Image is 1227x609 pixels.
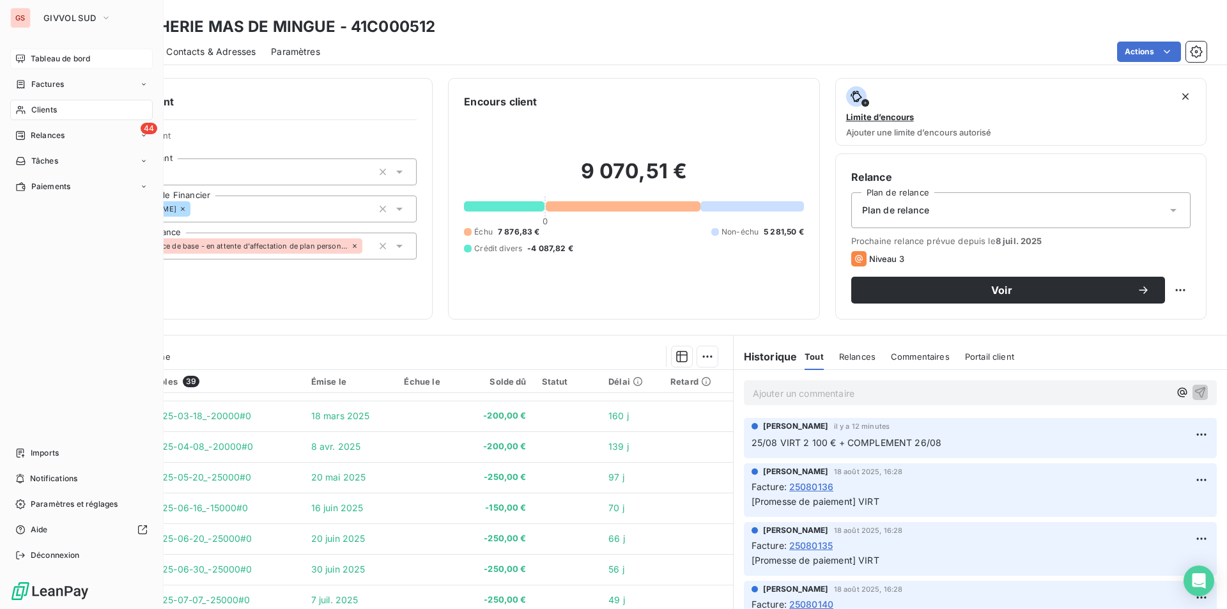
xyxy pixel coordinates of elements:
[851,169,1191,185] h6: Relance
[10,100,153,120] a: Clients
[835,78,1207,146] button: Limite d’encoursAjouter une limite d’encours autorisé
[608,564,624,574] span: 56 j
[608,502,624,513] span: 70 j
[98,502,248,513] span: 41C000512_2025-06-16_-15000#0
[468,563,526,576] span: -250,00 €
[10,443,153,463] a: Imports
[608,533,625,544] span: 66 j
[31,130,65,141] span: Relances
[996,236,1042,246] span: 8 juil. 2025
[98,441,253,452] span: 41C000512_2025-04-08_-20000#0
[10,520,153,540] a: Aide
[867,285,1137,295] span: Voir
[543,216,548,226] span: 0
[752,437,942,448] span: 25/08 VIRT 2 100 € + COMPLEMENT 26/08
[10,494,153,514] a: Paramètres et réglages
[141,123,157,134] span: 44
[98,564,252,574] span: 41C000512_2025-06-30_-25000#0
[752,480,787,493] span: Facture :
[846,112,914,122] span: Limite d’encours
[722,226,759,238] span: Non-échu
[98,410,251,421] span: 41C000512_2025-03-18_-20000#0
[31,155,58,167] span: Tâches
[1184,566,1214,596] div: Open Intercom Messenger
[404,376,452,387] div: Échue le
[10,125,153,146] a: 44Relances
[10,74,153,95] a: Factures
[752,555,879,566] span: [Promesse de paiement] VIRT
[10,176,153,197] a: Paiements
[468,594,526,606] span: -250,00 €
[362,240,373,252] input: Ajouter une valeur
[752,539,787,552] span: Facture :
[834,468,903,475] span: 18 août 2025, 16:28
[311,502,364,513] span: 16 juin 2025
[891,351,950,362] span: Commentaires
[789,480,833,493] span: 25080136
[98,533,252,544] span: 41C000512_2025-06-20_-25000#0
[43,13,96,23] span: GIVVOL SUD
[103,130,417,148] span: Propriétés Client
[77,94,417,109] h6: Informations client
[464,94,537,109] h6: Encours client
[474,243,522,254] span: Crédit divers
[608,472,624,482] span: 97 j
[869,254,904,264] span: Niveau 3
[1117,42,1181,62] button: Actions
[271,45,320,58] span: Paramètres
[468,410,526,422] span: -200,00 €
[752,496,879,507] span: [Promesse de paiement] VIRT
[464,158,803,197] h2: 9 070,51 €
[183,376,199,387] span: 39
[98,472,251,482] span: 41C000512_2025-05-20_-25000#0
[763,466,829,477] span: [PERSON_NAME]
[468,532,526,545] span: -250,00 €
[542,376,593,387] div: Statut
[10,49,153,69] a: Tableau de bord
[862,204,929,217] span: Plan de relance
[30,473,77,484] span: Notifications
[851,277,1165,304] button: Voir
[608,441,629,452] span: 139 j
[527,243,573,254] span: -4 087,82 €
[31,79,64,90] span: Factures
[474,226,493,238] span: Échu
[311,441,361,452] span: 8 avr. 2025
[734,349,798,364] h6: Historique
[31,181,70,192] span: Paiements
[670,376,725,387] div: Retard
[166,45,256,58] span: Contacts & Adresses
[311,594,359,605] span: 7 juil. 2025
[190,203,201,215] input: Ajouter une valeur
[608,410,629,421] span: 160 j
[311,533,366,544] span: 20 juin 2025
[98,376,295,387] div: Pièces comptables
[608,376,655,387] div: Délai
[965,351,1014,362] span: Portail client
[98,594,250,605] span: 41C000512_2025-07-07_-25000#0
[10,8,31,28] div: GS
[851,236,1191,246] span: Prochaine relance prévue depuis le
[311,472,366,482] span: 20 mai 2025
[834,585,903,593] span: 18 août 2025, 16:28
[468,376,526,387] div: Solde dû
[118,242,348,250] span: Plan de relance de base - en attente d'affectation de plan personnalisée
[31,104,57,116] span: Clients
[763,583,829,595] span: [PERSON_NAME]
[763,420,829,432] span: [PERSON_NAME]
[31,550,80,561] span: Déconnexion
[498,226,540,238] span: 7 876,83 €
[468,471,526,484] span: -250,00 €
[834,422,890,430] span: il y a 12 minutes
[764,226,804,238] span: 5 281,50 €
[789,539,833,552] span: 25080135
[31,498,118,510] span: Paramètres et réglages
[31,53,90,65] span: Tableau de bord
[10,581,89,601] img: Logo LeanPay
[31,447,59,459] span: Imports
[311,376,389,387] div: Émise le
[112,15,435,38] h3: BOUCHERIE MAS DE MINGUE - 41C000512
[834,527,903,534] span: 18 août 2025, 16:28
[805,351,824,362] span: Tout
[468,440,526,453] span: -200,00 €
